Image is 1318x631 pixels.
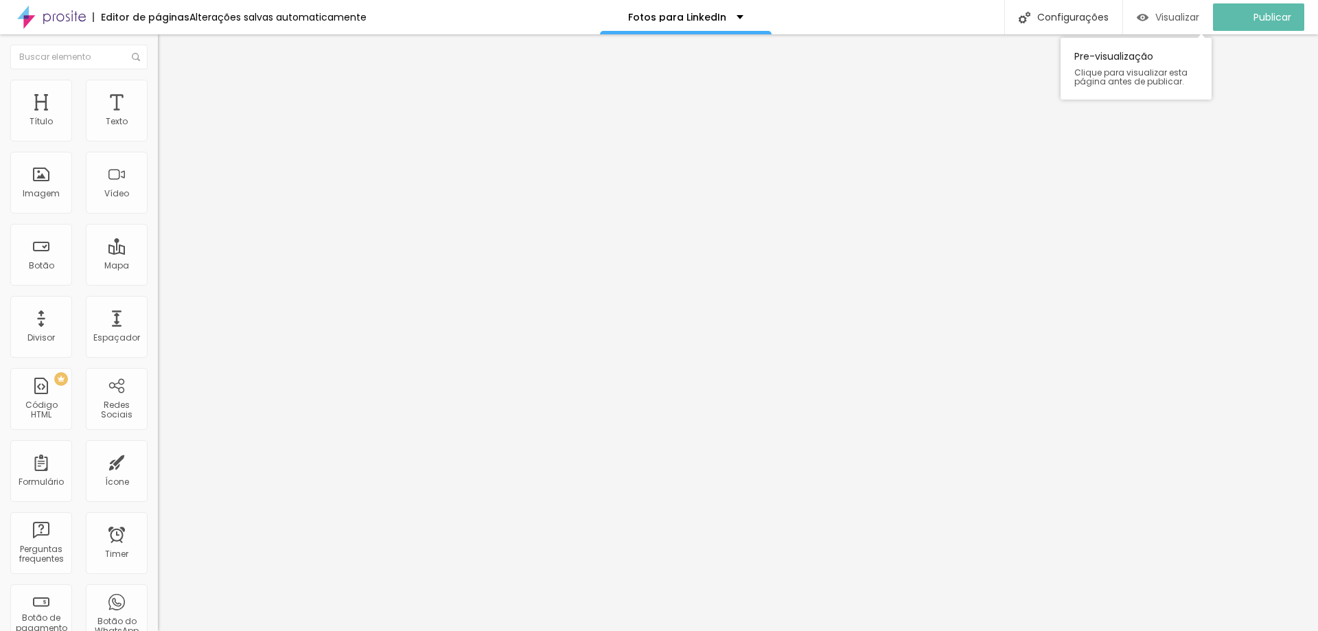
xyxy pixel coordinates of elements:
[189,12,367,22] div: Alterações salvas automaticamente
[1253,12,1291,23] span: Publicar
[89,400,143,420] div: Redes Sociais
[104,189,129,198] div: Vídeo
[93,12,189,22] div: Editor de páginas
[628,12,726,22] p: Fotos para LinkedIn
[105,477,129,487] div: Ícone
[1019,12,1030,23] img: Icone
[14,400,68,420] div: Código HTML
[19,477,64,487] div: Formulário
[29,261,54,271] div: Botão
[1155,12,1199,23] span: Visualizar
[23,189,60,198] div: Imagem
[10,45,148,69] input: Buscar elemento
[132,53,140,61] img: Icone
[104,261,129,271] div: Mapa
[14,544,68,564] div: Perguntas frequentes
[27,333,55,343] div: Divisor
[1213,3,1304,31] button: Publicar
[1137,12,1148,23] img: view-1.svg
[30,117,53,126] div: Título
[1061,38,1212,100] div: Pre-visualização
[105,549,128,559] div: Timer
[1074,68,1198,86] span: Clique para visualizar esta página antes de publicar.
[158,34,1318,631] iframe: Editor
[1123,3,1213,31] button: Visualizar
[93,333,140,343] div: Espaçador
[106,117,128,126] div: Texto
